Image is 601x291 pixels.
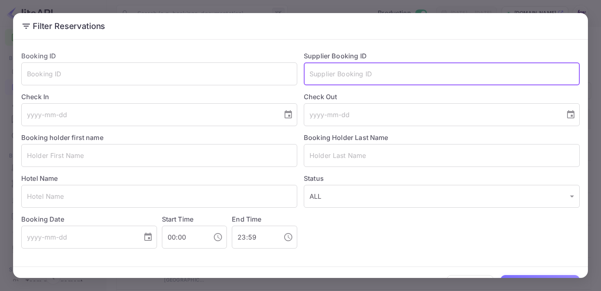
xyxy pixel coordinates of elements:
input: Holder First Name [21,144,297,167]
label: Check Out [304,92,580,102]
button: Choose date [563,107,579,123]
input: Hotel Name [21,185,297,208]
input: Supplier Booking ID [304,62,580,85]
label: Booking holder first name [21,133,103,142]
label: Supplier Booking ID [304,52,367,60]
div: ALL [304,185,580,208]
label: Hotel Name [21,174,58,182]
input: yyyy-mm-dd [21,226,137,249]
input: hh:mm [232,226,277,249]
label: Check In [21,92,297,102]
label: Start Time [162,215,194,223]
button: Choose date [280,107,296,123]
input: yyyy-mm-dd [21,103,277,126]
label: Booking Holder Last Name [304,133,388,142]
label: Booking Date [21,214,157,224]
input: hh:mm [162,226,207,249]
h2: Filter Reservations [13,13,588,39]
label: Booking ID [21,52,56,60]
input: yyyy-mm-dd [304,103,559,126]
input: Booking ID [21,62,297,85]
button: Choose date [140,229,156,245]
label: End Time [232,215,261,223]
button: Choose time, selected time is 11:59 PM [280,229,296,245]
button: Choose time, selected time is 12:00 AM [210,229,226,245]
label: Status [304,173,580,183]
input: Holder Last Name [304,144,580,167]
